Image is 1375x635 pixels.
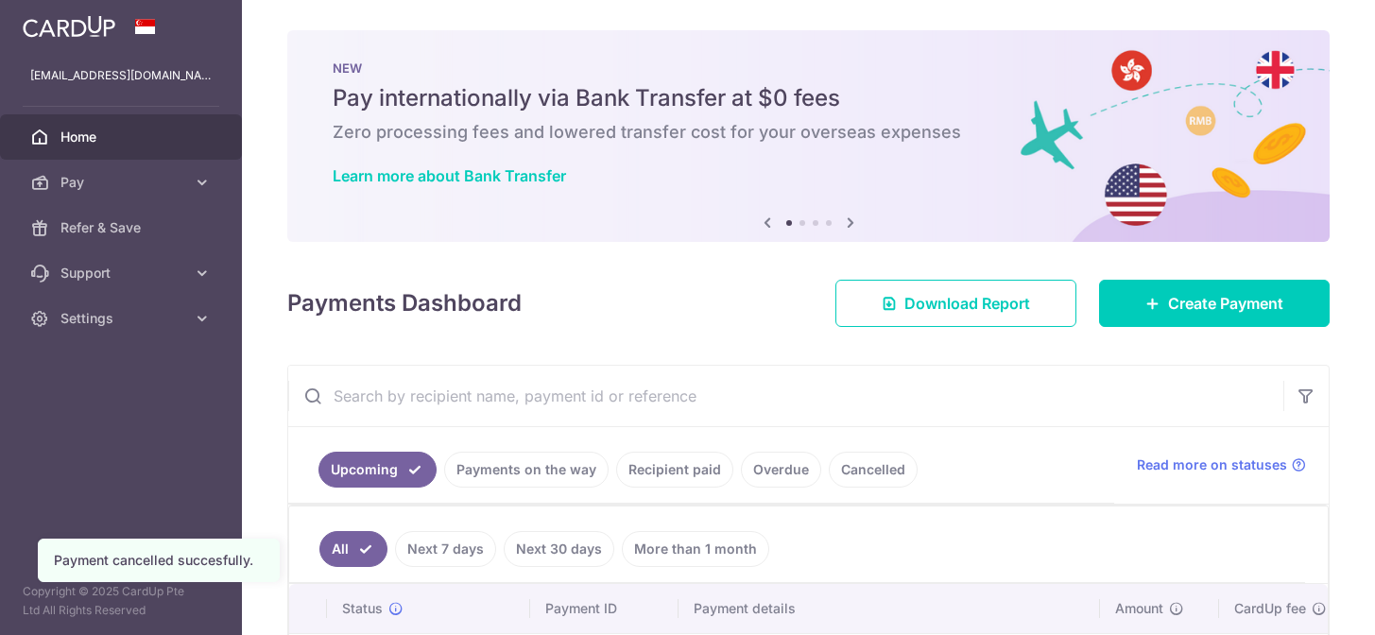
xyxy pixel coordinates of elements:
[60,309,185,328] span: Settings
[60,128,185,146] span: Home
[622,531,769,567] a: More than 1 month
[23,15,115,38] img: CardUp
[1137,455,1306,474] a: Read more on statuses
[333,121,1284,144] h6: Zero processing fees and lowered transfer cost for your overseas expenses
[616,452,733,488] a: Recipient paid
[54,551,264,570] div: Payment cancelled succesfully.
[318,452,437,488] a: Upcoming
[395,531,496,567] a: Next 7 days
[1137,455,1287,474] span: Read more on statuses
[530,584,679,633] th: Payment ID
[30,66,212,85] p: [EMAIL_ADDRESS][DOMAIN_NAME]
[904,292,1030,315] span: Download Report
[444,452,609,488] a: Payments on the way
[679,584,1100,633] th: Payment details
[333,83,1284,113] h5: Pay internationally via Bank Transfer at $0 fees
[287,30,1330,242] img: Bank transfer banner
[1099,280,1330,327] a: Create Payment
[1115,599,1163,618] span: Amount
[504,531,614,567] a: Next 30 days
[829,452,918,488] a: Cancelled
[333,166,566,185] a: Learn more about Bank Transfer
[333,60,1284,76] p: NEW
[60,218,185,237] span: Refer & Save
[60,173,185,192] span: Pay
[1234,599,1306,618] span: CardUp fee
[342,599,383,618] span: Status
[319,531,387,567] a: All
[60,264,185,283] span: Support
[288,366,1283,426] input: Search by recipient name, payment id or reference
[1168,292,1283,315] span: Create Payment
[1254,578,1356,626] iframe: Opens a widget where you can find more information
[835,280,1076,327] a: Download Report
[741,452,821,488] a: Overdue
[287,286,522,320] h4: Payments Dashboard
